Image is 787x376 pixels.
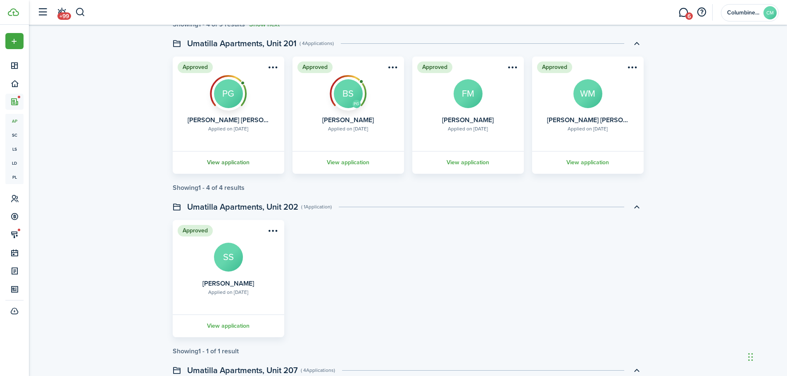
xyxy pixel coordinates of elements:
[748,345,753,369] div: Drag
[506,63,519,74] button: Open menu
[537,61,572,73] status: Approved
[214,243,243,272] avatar-text: SS
[54,2,69,23] a: Notifications
[763,6,777,19] avatar-text: CM
[301,367,335,374] swimlane-subtitle: ( 4 Applications )
[188,116,269,124] card-title: [PERSON_NAME] [PERSON_NAME]
[173,57,644,192] application-list-swimlane-item: Toggle accordion
[547,116,628,124] card-title: [PERSON_NAME] [PERSON_NAME]
[746,336,787,376] iframe: Chat Widget
[173,184,245,192] div: Showing results
[171,315,285,337] a: View application
[5,142,24,156] a: ls
[187,201,298,213] swimlane-title: Umatilla Apartments, Unit 202
[322,116,374,124] card-title: [PERSON_NAME]
[202,280,254,287] card-title: [PERSON_NAME]
[208,125,248,132] div: Applied on [DATE]
[630,200,644,214] button: Toggle accordion
[75,5,86,19] button: Search
[568,125,608,132] div: Applied on [DATE]
[5,156,24,170] a: ld
[442,116,494,124] card-title: [PERSON_NAME]
[173,21,245,28] div: Showing results
[178,61,213,73] status: Approved
[8,8,19,16] img: TenantCloud
[297,61,333,73] status: Approved
[573,79,602,108] avatar-text: WM
[208,289,248,296] div: Applied on [DATE]
[386,63,399,74] button: Open menu
[187,37,297,50] swimlane-title: Umatilla Apartments, Unit 201
[171,151,285,174] a: View application
[210,75,247,106] img: Screening
[35,5,50,20] button: Open sidebar
[675,2,691,23] a: Messaging
[198,183,223,192] pagination-page-total: 1 - 4 of 4
[727,10,760,16] span: Columbine Management & Maintenance Co. LLC
[685,12,693,20] span: 6
[178,225,213,236] status: Approved
[291,151,405,174] a: View application
[5,114,24,128] a: ap
[173,348,239,355] div: Showing result
[173,220,644,355] application-list-swimlane-item: Toggle accordion
[630,36,644,50] button: Toggle accordion
[5,128,24,142] a: sc
[266,63,279,74] button: Open menu
[328,125,368,132] div: Applied on [DATE]
[5,170,24,184] a: pl
[300,40,334,47] swimlane-subtitle: ( 4 Applications )
[694,5,709,19] button: Open resource center
[625,63,639,74] button: Open menu
[301,203,332,210] swimlane-subtitle: ( 1 Application )
[198,346,220,356] pagination-page-total: 1 - 1 of 1
[417,61,452,73] status: Approved
[411,151,525,174] a: View application
[454,79,483,108] avatar-text: FM
[5,33,24,49] button: Open menu
[330,75,367,106] img: Screening
[531,151,645,174] a: View application
[448,125,488,132] div: Applied on [DATE]
[266,227,279,238] button: Open menu
[57,12,71,20] span: +99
